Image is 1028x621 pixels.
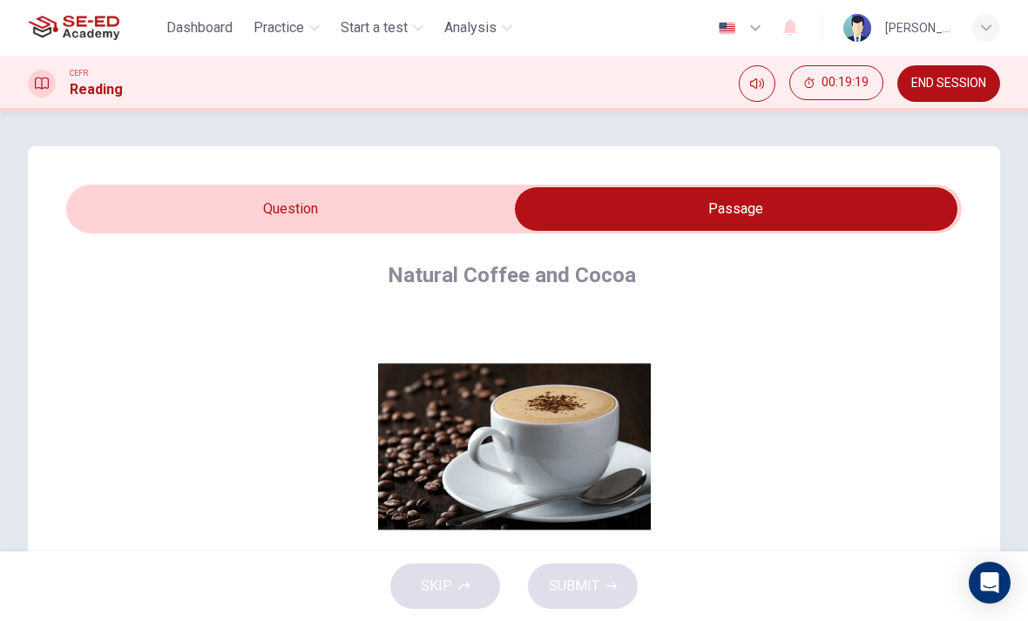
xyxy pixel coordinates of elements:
button: Start a test [334,12,430,44]
button: Analysis [437,12,519,44]
span: Analysis [444,17,497,38]
span: Start a test [341,17,408,38]
h4: Natural Coffee and Cocoa [388,261,636,289]
a: SE-ED Academy logo [28,10,159,45]
span: 00:19:19 [822,76,869,90]
span: Dashboard [166,17,233,38]
div: Hide [789,65,883,102]
div: [PERSON_NAME] [885,17,951,38]
button: 00:19:19 [789,65,883,100]
div: Mute [739,65,775,102]
img: en [716,22,738,35]
img: SE-ED Academy logo [28,10,119,45]
div: Open Intercom Messenger [969,562,1011,604]
span: END SESSION [911,77,986,91]
img: Profile picture [843,14,871,42]
button: Practice [247,12,327,44]
button: END SESSION [897,65,1000,102]
span: Practice [254,17,304,38]
span: CEFR [70,67,88,79]
button: Dashboard [159,12,240,44]
h1: Reading [70,79,123,100]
